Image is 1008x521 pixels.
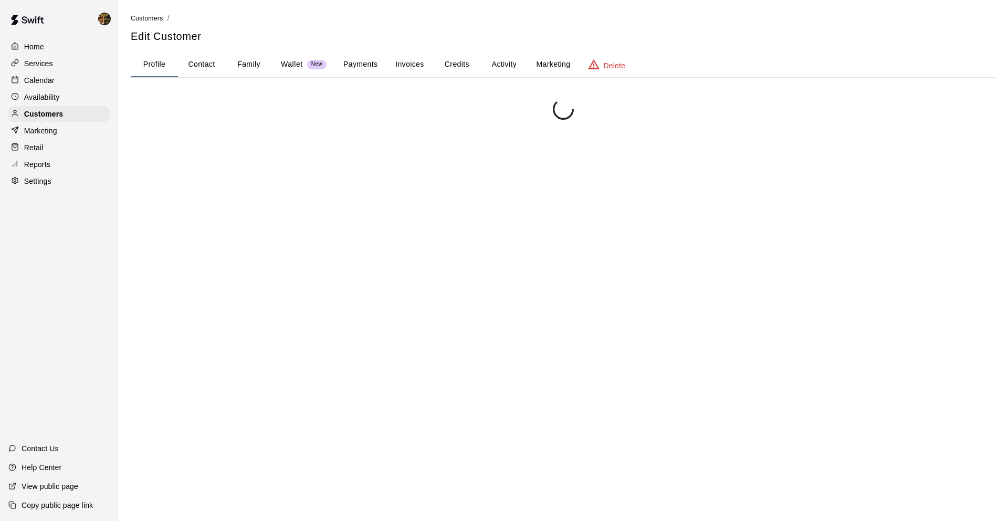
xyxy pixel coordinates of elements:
[24,58,53,69] p: Services
[604,60,625,71] p: Delete
[433,52,480,77] button: Credits
[24,176,51,186] p: Settings
[98,13,111,25] img: Francisco Gracesqui
[131,52,995,77] div: basic tabs example
[8,56,110,71] a: Services
[8,157,110,172] a: Reports
[8,106,110,122] a: Customers
[131,15,163,22] span: Customers
[22,443,59,454] p: Contact Us
[24,92,60,102] p: Availability
[8,173,110,189] a: Settings
[386,52,433,77] button: Invoices
[24,159,50,170] p: Reports
[131,13,995,24] nav: breadcrumb
[225,52,272,77] button: Family
[178,52,225,77] button: Contact
[96,8,118,29] div: Francisco Gracesqui
[8,89,110,105] a: Availability
[8,140,110,155] a: Retail
[167,13,170,24] li: /
[24,109,63,119] p: Customers
[528,52,579,77] button: Marketing
[131,52,178,77] button: Profile
[8,72,110,88] a: Calendar
[8,123,110,139] a: Marketing
[131,29,995,44] h5: Edit Customer
[131,14,163,22] a: Customers
[480,52,528,77] button: Activity
[307,61,327,68] span: New
[8,39,110,55] a: Home
[24,41,44,52] p: Home
[335,52,386,77] button: Payments
[22,462,61,473] p: Help Center
[22,500,93,510] p: Copy public page link
[24,75,55,86] p: Calendar
[281,59,303,70] p: Wallet
[22,481,78,492] p: View public page
[24,126,57,136] p: Marketing
[24,142,44,153] p: Retail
